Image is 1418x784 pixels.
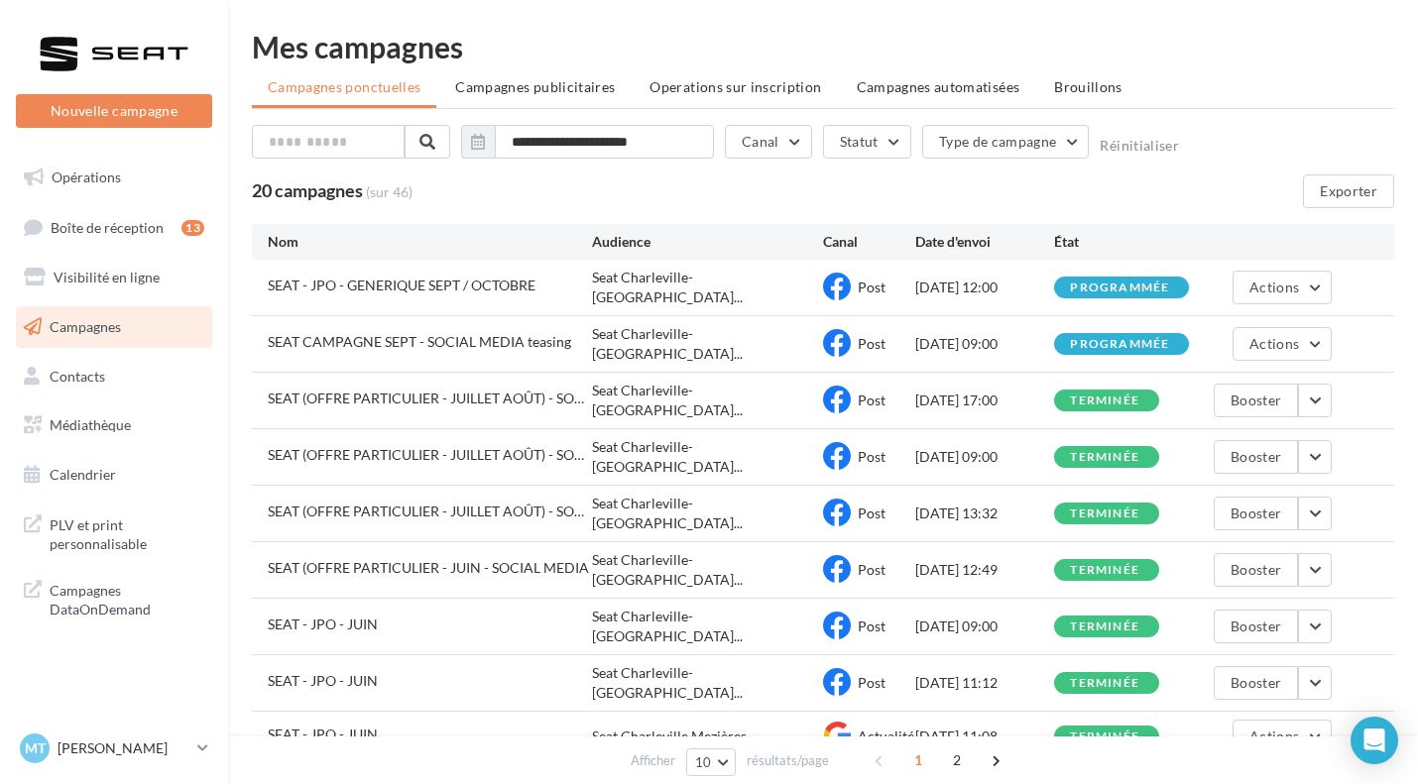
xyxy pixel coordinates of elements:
[1214,440,1298,474] button: Booster
[592,437,823,477] span: Seat Charleville-[GEOGRAPHIC_DATA]...
[858,448,886,465] span: Post
[1070,730,1139,743] div: terminée
[592,268,823,307] span: Seat Charleville-[GEOGRAPHIC_DATA]...
[695,754,712,770] span: 10
[1070,281,1169,294] div: programmée
[268,672,378,689] span: SEAT - JPO - JUIN
[50,416,131,433] span: Médiathèque
[1249,279,1299,295] span: Actions
[902,744,934,776] span: 1
[686,748,737,776] button: 10
[50,367,105,384] span: Contacts
[747,751,829,770] span: résultats/page
[1351,717,1398,764] div: Open Intercom Messenger
[268,277,535,293] span: SEAT - JPO - GENERIQUE SEPT / OCTOBRE
[252,179,363,201] span: 20 campagnes
[922,125,1090,159] button: Type de campagne
[858,392,886,408] span: Post
[592,381,823,420] span: Seat Charleville-[GEOGRAPHIC_DATA]...
[915,232,1054,252] div: Date d'envoi
[592,232,823,252] div: Audience
[592,324,823,364] span: Seat Charleville-[GEOGRAPHIC_DATA]...
[858,728,914,744] span: Actualité
[12,257,216,298] a: Visibilité en ligne
[915,391,1054,410] div: [DATE] 17:00
[1233,327,1332,361] button: Actions
[12,306,216,348] a: Campagnes
[50,511,204,554] span: PLV et print personnalisable
[1070,338,1169,351] div: programmée
[823,125,911,159] button: Statut
[915,673,1054,693] div: [DATE] 11:12
[1070,451,1139,464] div: terminée
[1070,677,1139,690] div: terminée
[858,674,886,691] span: Post
[1070,620,1139,633] div: terminée
[858,504,886,521] span: Post
[858,279,886,295] span: Post
[455,78,615,95] span: Campagnes publicitaires
[857,78,1020,95] span: Campagnes automatisées
[592,550,823,590] span: Seat Charleville-[GEOGRAPHIC_DATA]...
[50,466,116,483] span: Calendrier
[1303,174,1394,208] button: Exporter
[16,94,212,128] button: Nouvelle campagne
[915,560,1054,580] div: [DATE] 12:49
[1249,335,1299,352] span: Actions
[1070,564,1139,577] div: terminée
[268,503,584,519] span: SEAT (OFFRE PARTICULIER - JUILLET AOÛT) - SOCIAL MEDIA
[181,220,204,236] div: 13
[1214,384,1298,417] button: Booster
[268,616,378,632] span: SEAT - JPO - JUIN
[52,168,121,185] span: Opérations
[268,559,589,576] span: SEAT (OFFRE PARTICULIER - JUIN - SOCIAL MEDIA
[12,504,216,562] a: PLV et print personnalisable
[631,751,675,770] span: Afficher
[1233,271,1332,304] button: Actions
[268,446,584,463] span: SEAT (OFFRE PARTICULIER - JUILLET AOÛT) - SOCIAL MEDIA
[1214,610,1298,643] button: Booster
[915,504,1054,523] div: [DATE] 13:32
[915,727,1054,746] div: [DATE] 11:08
[12,569,216,627] a: Campagnes DataOnDemand
[1249,728,1299,744] span: Actions
[1070,394,1139,407] div: terminée
[1070,507,1139,520] div: terminée
[50,577,204,619] span: Campagnes DataOnDemand
[51,218,164,235] span: Boîte de réception
[915,616,1054,636] div: [DATE] 09:00
[252,32,1394,61] div: Mes campagnes
[268,333,571,350] span: SEAT CAMPAGNE SEPT - SOCIAL MEDIA teasing
[592,494,823,533] span: Seat Charleville-[GEOGRAPHIC_DATA]...
[12,356,216,397] a: Contacts
[58,738,189,758] p: [PERSON_NAME]
[16,729,212,767] a: MT [PERSON_NAME]
[12,157,216,198] a: Opérations
[12,454,216,496] a: Calendrier
[1100,138,1179,154] button: Réinitialiser
[858,561,886,578] span: Post
[1214,666,1298,700] button: Booster
[25,738,46,758] span: MT
[592,607,823,646] span: Seat Charleville-[GEOGRAPHIC_DATA]...
[592,663,823,703] span: Seat Charleville-[GEOGRAPHIC_DATA]...
[858,335,886,352] span: Post
[54,269,160,285] span: Visibilité en ligne
[268,390,584,406] span: SEAT (OFFRE PARTICULIER - JUILLET AOÛT) - SOCIAL MEDIA
[823,232,915,252] div: Canal
[12,206,216,249] a: Boîte de réception13
[915,447,1054,467] div: [DATE] 09:00
[858,617,886,634] span: Post
[50,318,121,335] span: Campagnes
[366,182,413,202] span: (sur 46)
[268,726,378,742] span: SEAT - JPO - JUIN
[1214,553,1298,587] button: Booster
[1054,232,1193,252] div: État
[592,727,756,746] span: Seat Charleville Mezières...
[650,78,821,95] span: Operations sur inscription
[12,404,216,446] a: Médiathèque
[915,334,1054,354] div: [DATE] 09:00
[1233,720,1332,753] button: Actions
[1214,497,1298,530] button: Booster
[725,125,812,159] button: Canal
